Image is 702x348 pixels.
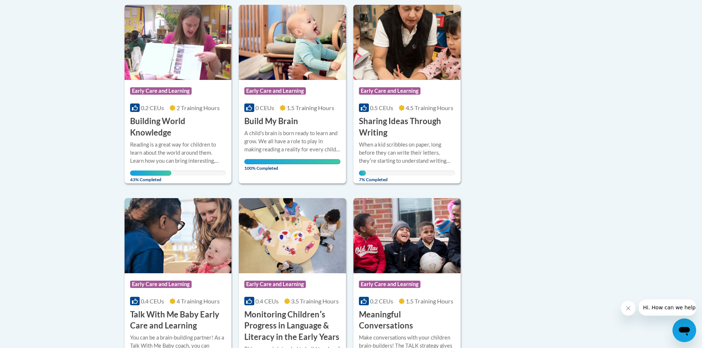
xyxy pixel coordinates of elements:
span: 100% Completed [244,159,340,171]
iframe: Message from company [639,299,696,316]
img: Course Logo [239,198,346,273]
span: 1.5 Training Hours [406,298,453,305]
span: Early Care and Learning [130,281,192,288]
div: Your progress [359,171,366,176]
span: 0.2 CEUs [141,104,164,111]
img: Course Logo [125,5,232,80]
span: Early Care and Learning [359,281,420,288]
img: Course Logo [353,198,461,273]
img: Course Logo [239,5,346,80]
iframe: Button to launch messaging window [673,319,696,342]
span: 0.2 CEUs [370,298,393,305]
span: Early Care and Learning [130,87,192,95]
h3: Monitoring Childrenʹs Progress in Language & Literacy in the Early Years [244,309,340,343]
a: Course LogoEarly Care and Learning0 CEUs1.5 Training Hours Build My BrainA child's brain is born ... [239,5,346,183]
a: Course LogoEarly Care and Learning0.5 CEUs4.5 Training Hours Sharing Ideas Through WritingWhen a ... [353,5,461,183]
img: Course Logo [125,198,232,273]
h3: Sharing Ideas Through Writing [359,116,455,138]
div: When a kid scribbles on paper, long before they can write their letters, theyʹre starting to unde... [359,141,455,165]
span: 7% Completed [359,171,366,182]
span: 4 Training Hours [177,298,220,305]
span: Early Care and Learning [244,281,306,288]
img: Course Logo [353,5,461,80]
span: 0.4 CEUs [141,298,164,305]
span: 43% Completed [130,171,171,182]
span: Hi. How can we help? [4,5,60,11]
span: 2 Training Hours [177,104,220,111]
a: Course LogoEarly Care and Learning0.2 CEUs2 Training Hours Building World KnowledgeReading is a g... [125,5,232,183]
h3: Meaningful Conversations [359,309,455,332]
iframe: Close message [621,301,636,316]
span: 0 CEUs [255,104,274,111]
h3: Building World Knowledge [130,116,226,138]
div: A child's brain is born ready to learn and grow. We all have a role to play in making reading a r... [244,129,340,154]
h3: Talk With Me Baby Early Care and Learning [130,309,226,332]
div: Your progress [130,171,171,176]
h3: Build My Brain [244,116,298,127]
span: Early Care and Learning [359,87,420,95]
span: 1.5 Training Hours [287,104,334,111]
span: 0.4 CEUs [255,298,279,305]
div: Your progress [244,159,340,164]
span: 0.5 CEUs [370,104,393,111]
span: 3.5 Training Hours [291,298,339,305]
span: Early Care and Learning [244,87,306,95]
span: 4.5 Training Hours [406,104,453,111]
div: Reading is a great way for children to learn about the world around them. Learn how you can bring... [130,141,226,165]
